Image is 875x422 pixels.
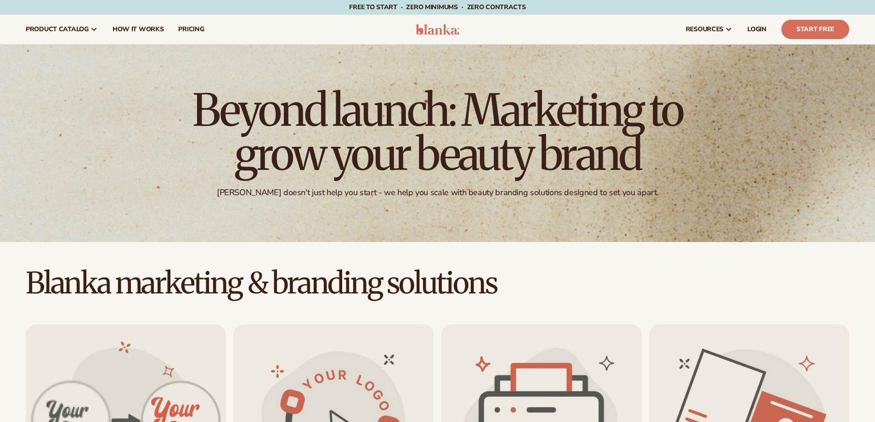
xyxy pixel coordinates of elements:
[349,3,525,11] span: Free to start · ZERO minimums · ZERO contracts
[416,24,459,35] img: logo
[185,88,690,176] h1: Beyond launch: Marketing to grow your beauty brand
[113,26,164,33] span: How It Works
[105,15,171,44] a: How It Works
[678,15,740,44] a: resources
[686,26,723,33] span: resources
[26,26,89,33] span: product catalog
[740,15,774,44] a: LOGIN
[781,20,849,39] a: Start Free
[171,15,211,44] a: pricing
[18,15,105,44] a: product catalog
[217,187,658,198] div: [PERSON_NAME] doesn't just help you start - we help you scale with beauty branding solutions desi...
[178,26,204,33] span: pricing
[747,26,767,33] span: LOGIN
